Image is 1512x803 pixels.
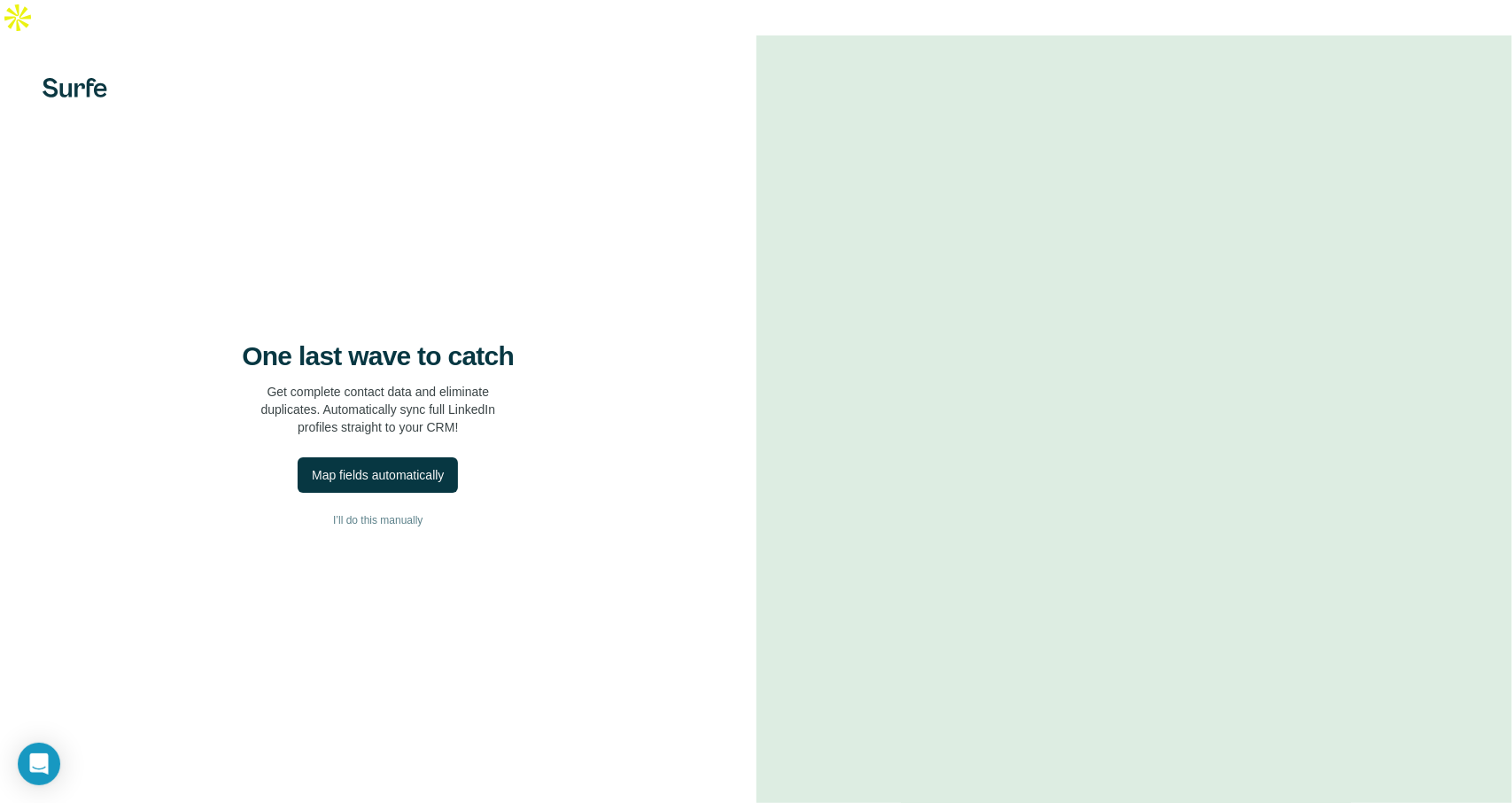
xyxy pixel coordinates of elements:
span: I’ll do this manually [333,512,423,528]
button: I’ll do this manually [35,507,721,534]
h4: One last wave to catch [242,340,514,372]
img: Surfe's logo [43,78,107,97]
button: Map fields automatically [298,457,458,493]
div: Map fields automatically [312,466,444,484]
div: Open Intercom Messenger [18,743,60,785]
p: Get complete contact data and eliminate duplicates. Automatically sync full LinkedIn profiles str... [260,383,495,436]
